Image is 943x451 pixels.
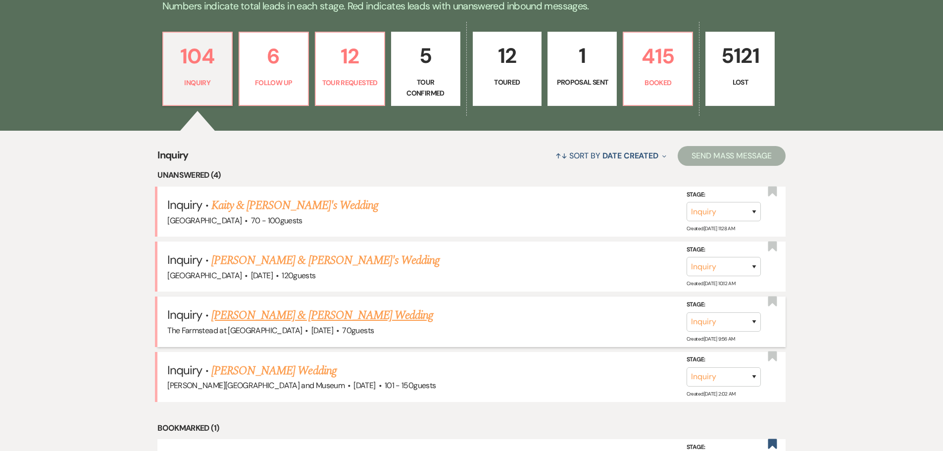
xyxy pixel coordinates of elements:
[554,77,610,88] p: Proposal Sent
[353,380,375,391] span: [DATE]
[246,40,302,73] p: 6
[551,143,670,169] button: Sort By Date Created
[687,354,761,365] label: Stage:
[322,40,378,73] p: 12
[157,148,189,169] span: Inquiry
[397,39,454,72] p: 5
[167,197,202,212] span: Inquiry
[167,362,202,378] span: Inquiry
[705,32,775,106] a: 5121Lost
[282,270,315,281] span: 120 guests
[630,40,686,73] p: 415
[712,39,768,72] p: 5121
[687,300,761,310] label: Stage:
[479,77,536,88] p: Toured
[687,225,735,232] span: Created: [DATE] 11:28 AM
[712,77,768,88] p: Lost
[251,270,273,281] span: [DATE]
[479,39,536,72] p: 12
[157,422,786,435] li: Bookmarked (1)
[167,325,302,336] span: The Farmstead at [GEOGRAPHIC_DATA]
[554,39,610,72] p: 1
[157,169,786,182] li: Unanswered (4)
[251,215,302,226] span: 70 - 100 guests
[167,307,202,322] span: Inquiry
[602,150,658,161] span: Date Created
[169,40,226,73] p: 104
[167,380,345,391] span: [PERSON_NAME][GEOGRAPHIC_DATA] and Museum
[678,146,786,166] button: Send Mass Message
[322,77,378,88] p: Tour Requested
[630,77,686,88] p: Booked
[623,32,693,106] a: 415Booked
[342,325,374,336] span: 70 guests
[385,380,436,391] span: 101 - 150 guests
[167,215,242,226] span: [GEOGRAPHIC_DATA]
[167,252,202,267] span: Inquiry
[687,190,761,200] label: Stage:
[315,32,385,106] a: 12Tour Requested
[391,32,460,106] a: 5Tour Confirmed
[169,77,226,88] p: Inquiry
[555,150,567,161] span: ↑↓
[311,325,333,336] span: [DATE]
[167,270,242,281] span: [GEOGRAPHIC_DATA]
[211,306,433,324] a: [PERSON_NAME] & [PERSON_NAME] Wedding
[473,32,542,106] a: 12Toured
[687,280,735,287] span: Created: [DATE] 10:12 AM
[547,32,617,106] a: 1Proposal Sent
[397,77,454,99] p: Tour Confirmed
[162,32,233,106] a: 104Inquiry
[687,336,735,342] span: Created: [DATE] 9:56 AM
[687,245,761,255] label: Stage:
[211,362,337,380] a: [PERSON_NAME] Wedding
[246,77,302,88] p: Follow Up
[687,391,736,397] span: Created: [DATE] 2:02 AM
[239,32,309,106] a: 6Follow Up
[211,197,378,214] a: Kaity & [PERSON_NAME]'s Wedding
[211,251,440,269] a: [PERSON_NAME] & [PERSON_NAME]'s Wedding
